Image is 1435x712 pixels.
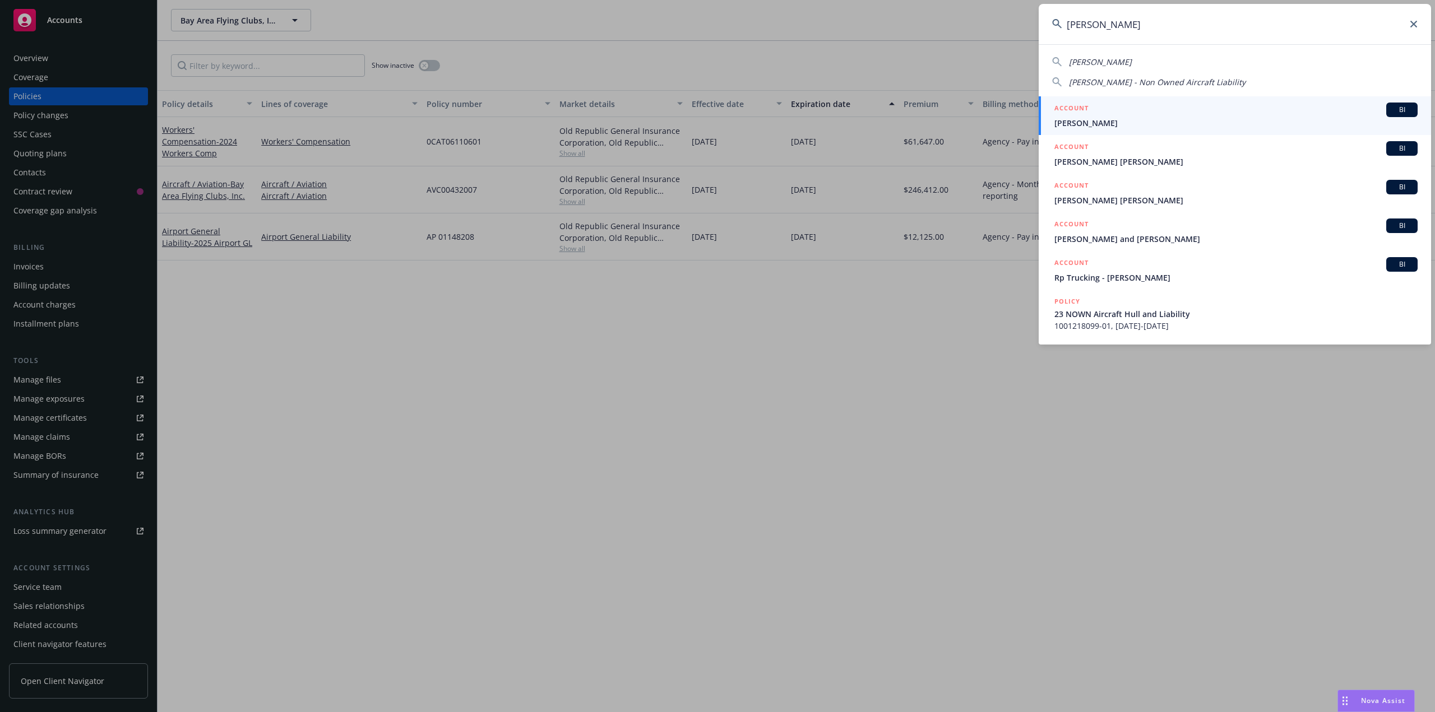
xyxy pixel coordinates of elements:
[1391,182,1413,192] span: BI
[1054,117,1418,129] span: [PERSON_NAME]
[1054,218,1089,232] h5: ACCOUNT
[1054,103,1089,116] h5: ACCOUNT
[1039,96,1431,135] a: ACCOUNTBI[PERSON_NAME]
[1039,212,1431,251] a: ACCOUNTBI[PERSON_NAME] and [PERSON_NAME]
[1054,320,1418,332] span: 1001218099-01, [DATE]-[DATE]
[1054,308,1418,320] span: 23 NOWN Aircraft Hull and Liability
[1361,696,1405,705] span: Nova Assist
[1054,180,1089,193] h5: ACCOUNT
[1039,174,1431,212] a: ACCOUNTBI[PERSON_NAME] [PERSON_NAME]
[1391,259,1413,269] span: BI
[1039,4,1431,44] input: Search...
[1054,141,1089,155] h5: ACCOUNT
[1391,105,1413,115] span: BI
[1054,272,1418,283] span: Rp Trucking - [PERSON_NAME]
[1054,257,1089,271] h5: ACCOUNT
[1054,296,1080,307] h5: POLICY
[1391,221,1413,231] span: BI
[1054,194,1418,206] span: [PERSON_NAME] [PERSON_NAME]
[1391,143,1413,153] span: BI
[1069,77,1246,87] span: [PERSON_NAME] - Non Owned Aircraft Liability
[1039,290,1431,338] a: POLICY23 NOWN Aircraft Hull and Liability1001218099-01, [DATE]-[DATE]
[1054,156,1418,167] span: [PERSON_NAME] [PERSON_NAME]
[1069,57,1132,67] span: [PERSON_NAME]
[1338,690,1352,711] div: Drag to move
[1039,135,1431,174] a: ACCOUNTBI[PERSON_NAME] [PERSON_NAME]
[1054,233,1418,245] span: [PERSON_NAME] and [PERSON_NAME]
[1337,690,1415,712] button: Nova Assist
[1039,251,1431,290] a: ACCOUNTBIRp Trucking - [PERSON_NAME]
